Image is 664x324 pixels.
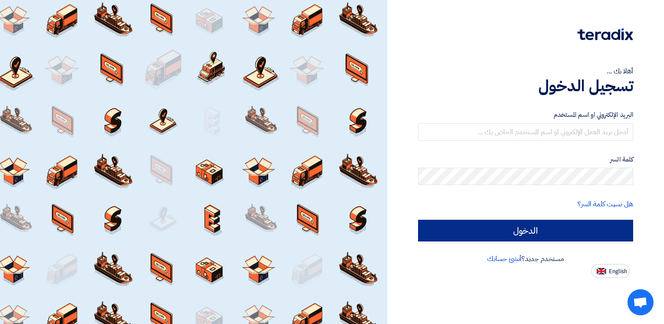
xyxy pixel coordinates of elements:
img: Teradix logo [578,28,633,40]
label: كلمة السر [418,155,633,165]
img: en-US.png [597,268,606,274]
h1: تسجيل الدخول [418,76,633,96]
span: English [609,268,627,274]
button: English [591,264,630,278]
input: الدخول [418,220,633,241]
input: أدخل بريد العمل الإلكتروني او اسم المستخدم الخاص بك ... [418,123,633,141]
div: أهلا بك ... [418,66,633,76]
a: Open chat [627,289,654,315]
a: هل نسيت كلمة السر؟ [578,199,633,209]
div: مستخدم جديد؟ [418,254,633,264]
a: أنشئ حسابك [487,254,521,264]
label: البريد الإلكتروني او اسم المستخدم [418,110,633,120]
